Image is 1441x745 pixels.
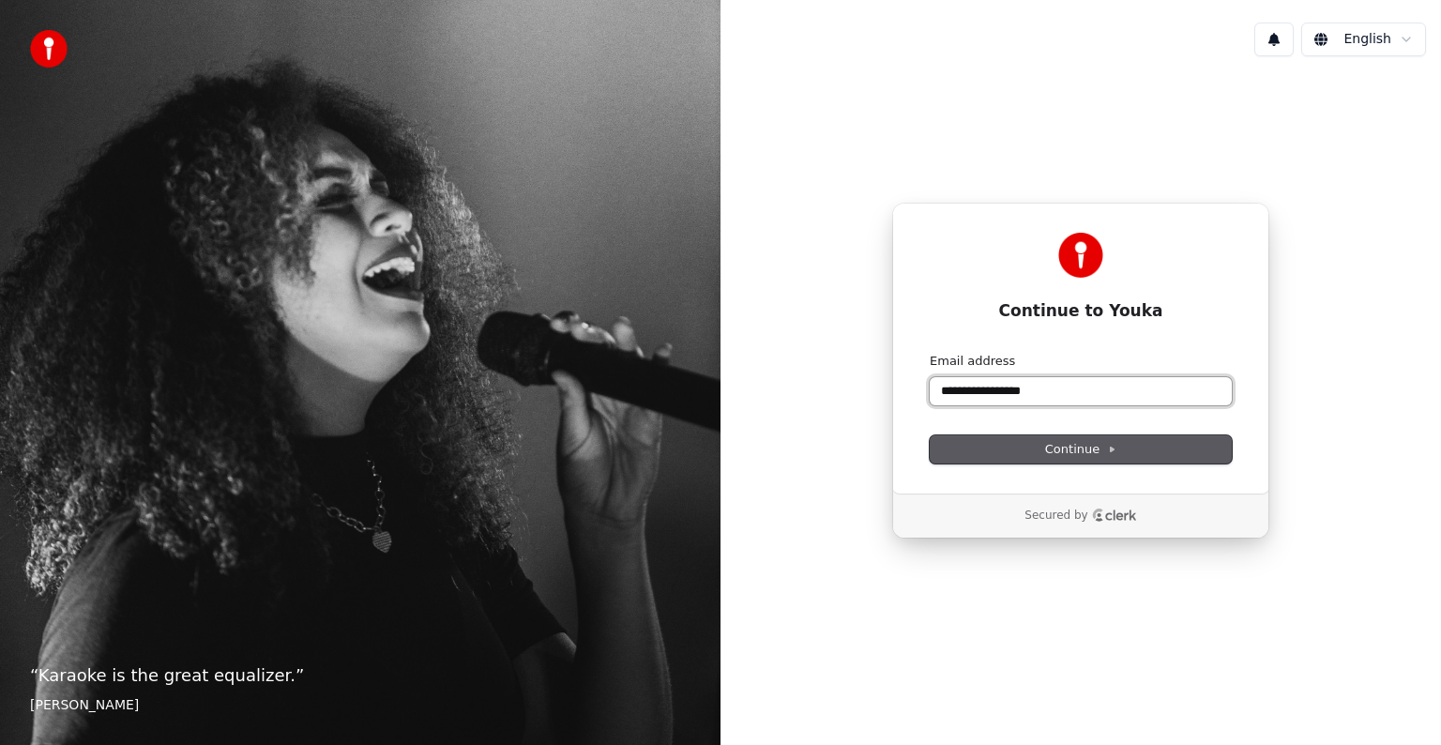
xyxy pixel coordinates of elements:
label: Email address [930,353,1015,370]
footer: [PERSON_NAME] [30,696,690,715]
p: Secured by [1024,509,1087,524]
a: Clerk logo [1092,509,1137,522]
p: “ Karaoke is the great equalizer. ” [30,662,690,689]
img: Youka [1058,233,1103,278]
span: Continue [1045,441,1116,458]
img: youka [30,30,68,68]
button: Continue [930,435,1232,464]
h1: Continue to Youka [930,300,1232,323]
